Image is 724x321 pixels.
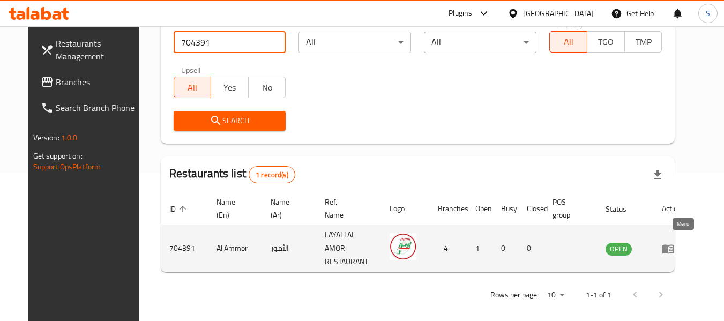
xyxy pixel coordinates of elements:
td: 1 [467,225,492,272]
span: Search [182,114,278,128]
span: Get support on: [33,149,83,163]
button: TGO [587,31,625,53]
div: Total records count [249,166,295,183]
td: LAYALI AL AMOR RESTAURANT [316,225,381,272]
a: Search Branch Phone [32,95,149,121]
div: All [424,32,536,53]
button: TMP [624,31,662,53]
span: All [178,80,207,95]
th: Busy [492,192,518,225]
label: Upsell [181,66,201,73]
span: 1 record(s) [249,170,295,180]
td: 4 [429,225,467,272]
span: Name (En) [217,196,249,221]
div: Rows per page: [543,287,569,303]
h2: Restaurants list [169,166,295,183]
span: TGO [592,34,621,50]
th: Branches [429,192,467,225]
table: enhanced table [161,192,690,272]
span: Yes [215,80,244,95]
span: POS group [553,196,584,221]
div: All [298,32,411,53]
td: 704391 [161,225,208,272]
div: Plugins [449,7,472,20]
span: Branches [56,76,140,88]
div: Export file [645,162,670,188]
span: OPEN [606,243,632,255]
th: Open [467,192,492,225]
span: ID [169,203,190,215]
img: Al Ammor [390,233,416,260]
th: Closed [518,192,544,225]
p: 1-1 of 1 [586,288,611,302]
button: All [549,31,587,53]
span: Version: [33,131,59,145]
span: Status [606,203,640,215]
span: Name (Ar) [271,196,303,221]
td: 0 [518,225,544,272]
td: الأمور [262,225,316,272]
span: TMP [629,34,658,50]
label: Delivery [557,20,584,28]
th: Logo [381,192,429,225]
span: S [706,8,710,19]
span: Ref. Name [325,196,368,221]
a: Branches [32,69,149,95]
span: Search Branch Phone [56,101,140,114]
a: Restaurants Management [32,31,149,69]
span: 1.0.0 [61,131,78,145]
td: 0 [492,225,518,272]
td: Al Ammor [208,225,262,272]
button: Yes [211,77,249,98]
span: Restaurants Management [56,37,140,63]
th: Action [653,192,690,225]
div: [GEOGRAPHIC_DATA] [523,8,594,19]
a: Support.OpsPlatform [33,160,101,174]
span: All [554,34,583,50]
span: No [253,80,282,95]
button: All [174,77,212,98]
div: OPEN [606,243,632,256]
button: No [248,77,286,98]
p: Rows per page: [490,288,539,302]
button: Search [174,111,286,131]
input: Search for restaurant name or ID.. [174,32,286,53]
